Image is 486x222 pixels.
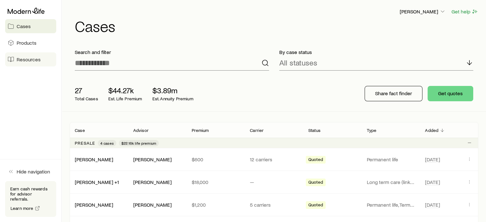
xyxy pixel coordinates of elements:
[108,96,142,101] p: Est. Life Premium
[279,49,474,55] p: By case status
[5,181,56,217] div: Earn cash rewards for advisor referrals.Learn more
[191,156,240,163] p: $600
[11,206,34,211] span: Learn more
[75,179,119,186] div: [PERSON_NAME] +1
[308,157,323,164] span: Quoted
[17,23,31,29] span: Cases
[75,202,113,208] a: [PERSON_NAME]
[191,128,209,133] p: Premium
[425,128,438,133] p: Added
[75,156,113,162] a: [PERSON_NAME]
[5,36,56,50] a: Products
[365,86,422,101] button: Share fact finder
[308,202,323,209] span: Quoted
[75,156,113,163] div: [PERSON_NAME]
[5,165,56,179] button: Hide navigation
[191,202,240,208] p: $1,200
[428,86,473,101] button: Get quotes
[75,179,119,185] a: [PERSON_NAME] +1
[250,156,298,163] p: 12 carriers
[133,179,172,186] div: [PERSON_NAME]
[308,180,323,186] span: Quoted
[133,128,149,133] p: Advisor
[10,186,51,202] p: Earn cash rewards for advisor referrals.
[17,40,36,46] span: Products
[152,96,193,101] p: Est. Annuity Premium
[375,90,412,96] p: Share fact finder
[75,141,95,146] p: Presale
[250,179,298,185] p: —
[400,8,446,15] p: [PERSON_NAME]
[279,58,317,67] p: All statuses
[250,128,264,133] p: Carrier
[367,156,415,163] p: Permanent life
[75,86,98,95] p: 27
[17,168,50,175] span: Hide navigation
[308,128,320,133] p: Status
[250,202,298,208] p: 5 carriers
[100,141,114,146] span: 4 cases
[133,156,172,163] div: [PERSON_NAME]
[451,8,478,15] button: Get help
[367,202,415,208] p: Permanent life, Term life
[425,156,440,163] span: [DATE]
[191,179,240,185] p: $18,000
[5,52,56,66] a: Resources
[108,86,142,95] p: $44.27k
[75,49,269,55] p: Search and filter
[75,128,85,133] p: Case
[367,179,415,185] p: Long term care (linked benefit)
[75,18,478,34] h1: Cases
[425,202,440,208] span: [DATE]
[425,179,440,185] span: [DATE]
[133,202,172,208] div: [PERSON_NAME]
[17,56,41,63] span: Resources
[5,19,56,33] a: Cases
[121,141,156,146] span: $22.16k life premium
[152,86,193,95] p: $3.89m
[399,8,446,16] button: [PERSON_NAME]
[75,96,98,101] p: Total Cases
[367,128,377,133] p: Type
